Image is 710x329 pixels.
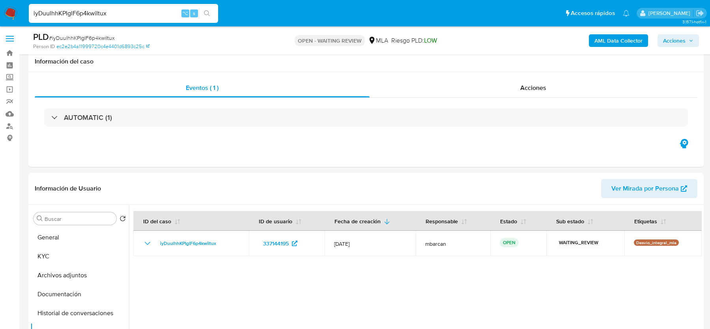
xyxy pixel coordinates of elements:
[44,108,688,127] div: AUTOMATIC (1)
[391,36,437,45] span: Riesgo PLD:
[594,34,643,47] b: AML Data Collector
[49,34,115,42] span: # iyDuulhhKPIglF6p4kwiItux
[30,228,129,247] button: General
[30,304,129,323] button: Historial de conversaciones
[64,113,112,122] h3: AUTOMATIC (1)
[35,185,101,193] h1: Información de Usuario
[424,36,437,45] span: LOW
[193,9,195,17] span: s
[648,9,693,17] p: magali.barcan@mercadolibre.com
[571,9,615,17] span: Accesos rápidos
[37,215,43,222] button: Buscar
[45,215,113,222] input: Buscar
[30,266,129,285] button: Archivos adjuntos
[35,58,697,65] h1: Información del caso
[611,179,679,198] span: Ver Mirada por Persona
[623,10,630,17] a: Notificaciones
[33,43,55,50] b: Person ID
[663,34,686,47] span: Acciones
[368,36,388,45] div: MLA
[295,35,365,46] p: OPEN - WAITING REVIEW
[29,8,218,19] input: Buscar usuario o caso...
[33,30,49,43] b: PLD
[601,179,697,198] button: Ver Mirada por Persona
[30,247,129,266] button: KYC
[186,83,219,92] span: Eventos ( 1 )
[120,215,126,224] button: Volver al orden por defecto
[658,34,699,47] button: Acciones
[182,9,188,17] span: ⌥
[199,8,215,19] button: search-icon
[30,285,129,304] button: Documentación
[589,34,648,47] button: AML Data Collector
[696,9,704,17] a: Salir
[520,83,546,92] span: Acciones
[56,43,149,50] a: ec2e2b4a11999720c4e4401d6893c25c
